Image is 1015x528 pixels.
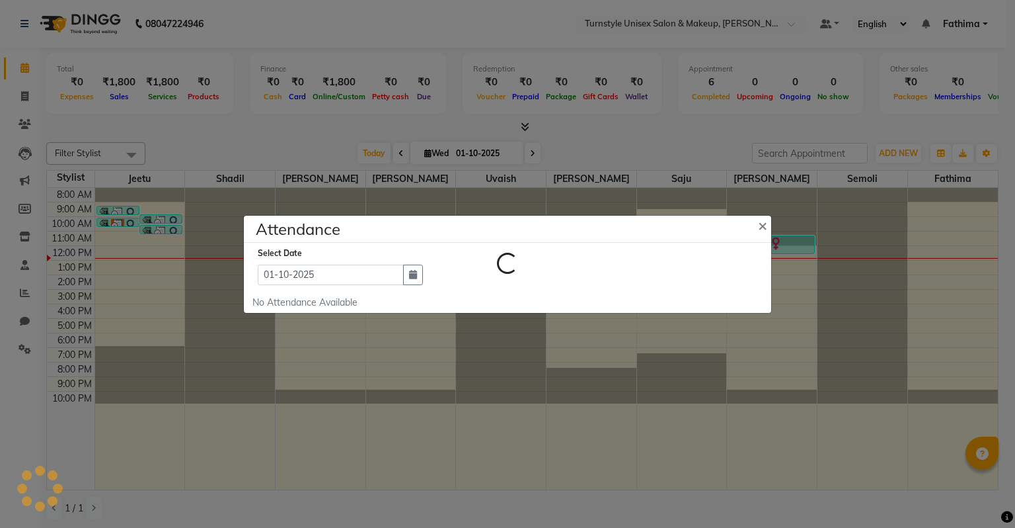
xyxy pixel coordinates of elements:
input: Select date [258,265,404,285]
h4: Attendance [256,217,340,241]
button: Close [747,206,780,243]
span: × [758,215,767,235]
label: Select Date [258,247,302,259]
div: No Attendance Available [252,296,768,310]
